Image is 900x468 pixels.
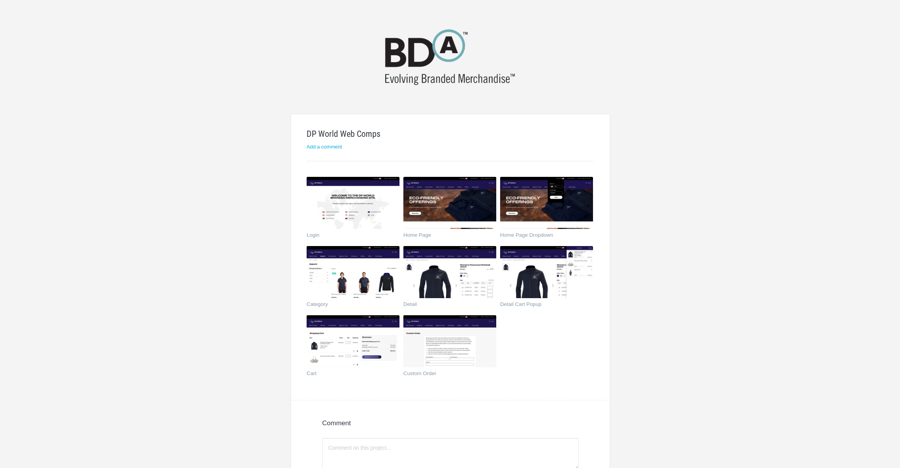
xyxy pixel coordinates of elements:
img: bdainc186_gqrcys_thumb.jpg [403,246,496,298]
img: bdainc186_eewg67_thumb.jpg [500,246,593,298]
img: bdainc186_klz9ht_thumb.jpg [500,177,593,229]
a: Category [307,302,390,309]
a: Custom Order [403,371,487,379]
a: Detail [403,302,487,309]
a: Cart [307,371,390,379]
img: bdainc186_rft2ea_thumb.jpg [307,246,399,298]
a: Login [307,232,390,240]
a: Home Page [403,232,487,240]
img: bdainc186_ngcsu1_thumb.jpg [307,177,399,229]
h4: Comment [322,420,579,426]
img: bdainc186-logo_20190904153128.png [376,25,524,89]
a: Add a comment [307,144,342,150]
a: Detail Cart Popup [500,302,584,309]
a: Home Page Dropdown [500,232,584,240]
h1: DP World Web Comps [307,130,593,138]
img: bdainc186_527g7y_thumb.jpg [403,177,496,229]
img: bdainc186_7fs0zf_thumb.jpg [307,315,399,367]
img: bdainc186_yt95xd_thumb.jpg [403,315,496,367]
